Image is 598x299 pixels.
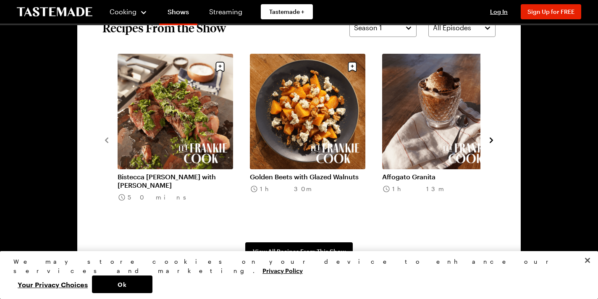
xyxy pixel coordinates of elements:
[13,275,92,293] button: Your Privacy Choices
[490,8,508,15] span: Log In
[527,8,574,15] span: Sign Up for FREE
[521,4,581,19] button: Sign Up for FREE
[269,8,304,16] span: Tastemade +
[102,134,111,144] button: navigate to previous item
[487,134,496,144] button: navigate to next item
[261,4,313,19] a: Tastemade +
[344,59,360,75] button: Save recipe
[428,18,496,37] button: All Episodes
[253,247,346,256] span: View All Recipes From This Show
[109,2,147,22] button: Cooking
[477,59,493,75] button: Save recipe
[578,251,597,270] button: Close
[245,242,353,261] a: View All Recipes From This Show
[13,257,577,275] div: We may store cookies on your device to enhance our services and marketing.
[13,257,577,293] div: Privacy
[482,8,516,16] button: Log In
[382,54,514,226] div: 3 / 10
[118,173,233,189] a: Bistecca [PERSON_NAME] with [PERSON_NAME]
[354,23,382,33] span: Season 1
[349,18,417,37] button: Season 1
[159,2,197,25] a: Shows
[250,173,365,181] a: Golden Beets with Glazed Walnuts
[118,54,250,226] div: 1 / 10
[92,275,152,293] button: Ok
[212,59,228,75] button: Save recipe
[17,7,92,17] a: To Tastemade Home Page
[262,266,303,274] a: More information about your privacy, opens in a new tab
[433,23,471,33] span: All Episodes
[102,20,226,35] h2: Recipes From the Show
[382,173,498,181] a: Affogato Granita
[110,8,136,16] span: Cooking
[250,54,382,226] div: 2 / 10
